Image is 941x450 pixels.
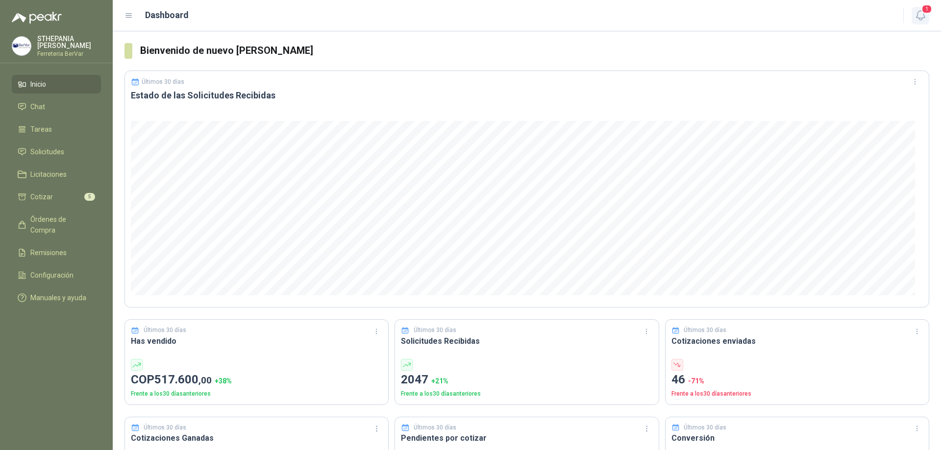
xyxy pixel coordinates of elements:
[131,90,923,101] h3: Estado de las Solicitudes Recibidas
[12,142,101,161] a: Solicitudes
[431,377,448,385] span: + 21 %
[84,193,95,201] span: 5
[12,75,101,94] a: Inicio
[912,7,929,24] button: 1
[198,375,212,386] span: ,00
[30,247,67,258] span: Remisiones
[12,243,101,262] a: Remisiones
[12,37,31,55] img: Company Logo
[12,288,101,307] a: Manuales y ayuda
[684,326,726,335] p: Últimos 30 días
[401,389,652,399] p: Frente a los 30 días anteriores
[688,377,704,385] span: -71 %
[131,389,382,399] p: Frente a los 30 días anteriores
[30,101,45,112] span: Chat
[30,214,92,236] span: Órdenes de Compra
[12,120,101,139] a: Tareas
[414,423,456,432] p: Últimos 30 días
[154,373,212,386] span: 517.600
[671,335,923,347] h3: Cotizaciones enviadas
[131,371,382,389] p: COP
[12,97,101,116] a: Chat
[30,169,67,180] span: Licitaciones
[401,432,652,444] h3: Pendientes por cotizar
[144,423,186,432] p: Últimos 30 días
[414,326,456,335] p: Últimos 30 días
[30,79,46,90] span: Inicio
[30,146,64,157] span: Solicitudes
[401,371,652,389] p: 2047
[144,326,186,335] p: Últimos 30 días
[12,266,101,284] a: Configuración
[30,124,52,135] span: Tareas
[12,12,62,24] img: Logo peakr
[921,4,932,14] span: 1
[12,188,101,206] a: Cotizar5
[30,191,53,202] span: Cotizar
[131,335,382,347] h3: Has vendido
[37,51,101,57] p: Ferreteria BerVar
[12,165,101,184] a: Licitaciones
[140,43,929,58] h3: Bienvenido de nuevo [PERSON_NAME]
[131,432,382,444] h3: Cotizaciones Ganadas
[37,35,101,49] p: STHEPANIA [PERSON_NAME]
[401,335,652,347] h3: Solicitudes Recibidas
[12,210,101,239] a: Órdenes de Compra
[30,270,74,281] span: Configuración
[671,432,923,444] h3: Conversión
[215,377,232,385] span: + 38 %
[671,389,923,399] p: Frente a los 30 días anteriores
[145,8,189,22] h1: Dashboard
[142,78,184,85] p: Últimos 30 días
[30,292,86,303] span: Manuales y ayuda
[684,423,726,432] p: Últimos 30 días
[671,371,923,389] p: 46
